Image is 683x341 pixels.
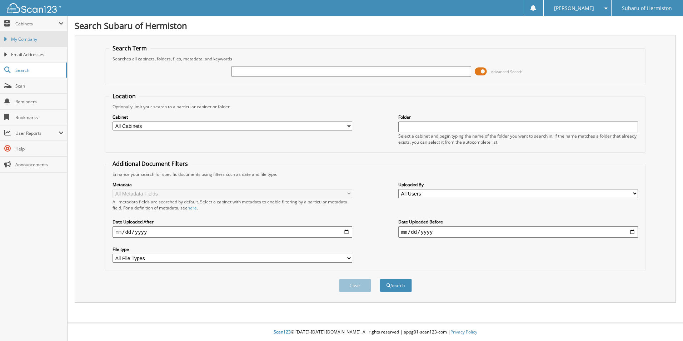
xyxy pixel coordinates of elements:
span: Help [15,146,64,152]
img: scan123-logo-white.svg [7,3,61,13]
span: Search [15,67,63,73]
div: © [DATE]-[DATE] [DOMAIN_NAME]. All rights reserved | appg01-scan123-com | [68,323,683,341]
span: Scan [15,83,64,89]
div: Enhance your search for specific documents using filters such as date and file type. [109,171,642,177]
label: Folder [398,114,638,120]
label: Cabinet [113,114,352,120]
legend: Additional Document Filters [109,160,191,168]
div: Optionally limit your search to a particular cabinet or folder [109,104,642,110]
span: Email Addresses [11,51,64,58]
legend: Location [109,92,139,100]
a: here [188,205,197,211]
legend: Search Term [109,44,150,52]
a: Privacy Policy [450,329,477,335]
span: Announcements [15,162,64,168]
span: My Company [11,36,64,43]
span: [PERSON_NAME] [554,6,594,10]
label: Metadata [113,182,352,188]
label: Date Uploaded Before [398,219,638,225]
span: User Reports [15,130,59,136]
button: Clear [339,279,371,292]
div: Select a cabinet and begin typing the name of the folder you want to search in. If the name match... [398,133,638,145]
label: File type [113,246,352,252]
div: Searches all cabinets, folders, files, metadata, and keywords [109,56,642,62]
span: Bookmarks [15,114,64,120]
span: Reminders [15,99,64,105]
div: All metadata fields are searched by default. Select a cabinet with metadata to enable filtering b... [113,199,352,211]
h1: Search Subaru of Hermiston [75,20,676,31]
iframe: Chat Widget [647,307,683,341]
button: Search [380,279,412,292]
input: start [113,226,352,238]
input: end [398,226,638,238]
span: Scan123 [274,329,291,335]
span: Subaru of Hermiston [622,6,672,10]
label: Uploaded By [398,182,638,188]
label: Date Uploaded After [113,219,352,225]
span: Cabinets [15,21,59,27]
span: Advanced Search [491,69,523,74]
